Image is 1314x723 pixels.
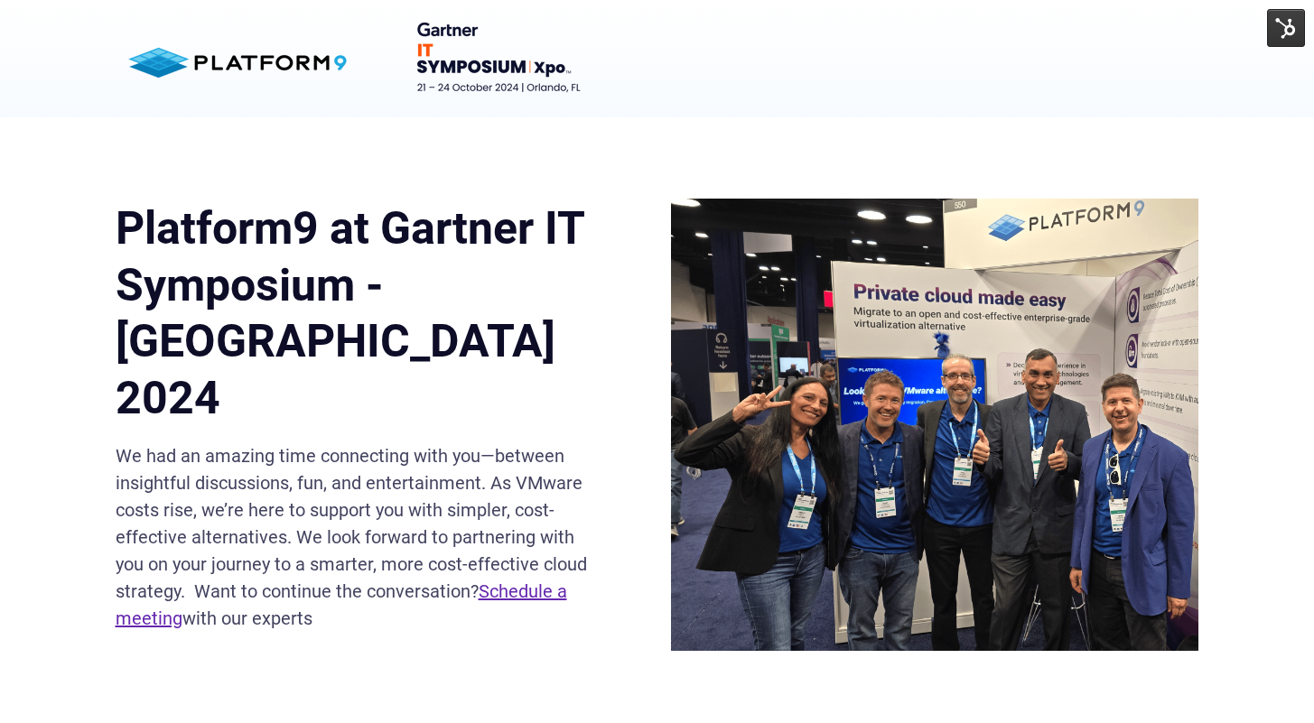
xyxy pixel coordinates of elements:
[116,445,587,629] span: We had an amazing time connecting with you—between insightful discussions, fun, and entertainment...
[1267,9,1305,47] img: HubSpot Tools Menu Toggle
[116,200,590,426] h1: Platform9 at Gartner IT Symposium - [GEOGRAPHIC_DATA] 2024
[393,23,610,103] img: gartner logo-4
[671,199,1199,651] img: 20241023_141755 (1) 1
[116,32,359,93] img: pf9-2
